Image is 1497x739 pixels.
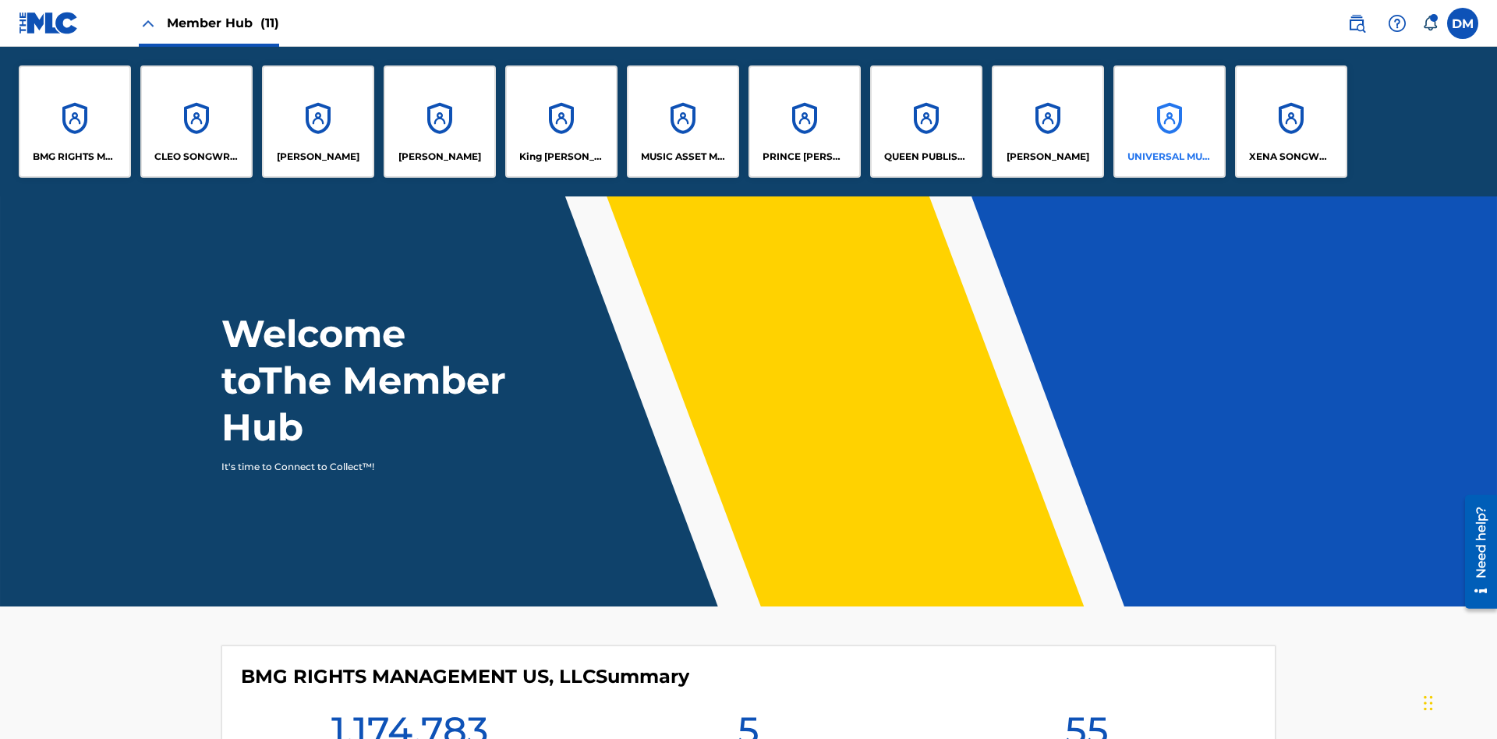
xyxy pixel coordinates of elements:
[1341,8,1372,39] a: Public Search
[870,65,982,178] a: AccountsQUEEN PUBLISHA
[641,150,726,164] p: MUSIC ASSET MANAGEMENT (MAM)
[241,665,689,688] h4: BMG RIGHTS MANAGEMENT US, LLC
[398,150,481,164] p: EYAMA MCSINGER
[505,65,618,178] a: AccountsKing [PERSON_NAME]
[992,65,1104,178] a: Accounts[PERSON_NAME]
[1388,14,1407,33] img: help
[748,65,861,178] a: AccountsPRINCE [PERSON_NAME]
[221,460,492,474] p: It's time to Connect to Collect™!
[19,65,131,178] a: AccountsBMG RIGHTS MANAGEMENT US, LLC
[763,150,848,164] p: PRINCE MCTESTERSON
[19,12,79,34] img: MLC Logo
[277,150,359,164] p: ELVIS COSTELLO
[262,65,374,178] a: Accounts[PERSON_NAME]
[1382,8,1413,39] div: Help
[627,65,739,178] a: AccountsMUSIC ASSET MANAGEMENT (MAM)
[154,150,239,164] p: CLEO SONGWRITER
[1424,680,1433,727] div: Drag
[1235,65,1347,178] a: AccountsXENA SONGWRITER
[1447,8,1478,39] div: User Menu
[1419,664,1497,739] iframe: Chat Widget
[519,150,604,164] p: King McTesterson
[1347,14,1366,33] img: search
[1453,489,1497,617] iframe: Resource Center
[384,65,496,178] a: Accounts[PERSON_NAME]
[221,310,513,451] h1: Welcome to The Member Hub
[1113,65,1226,178] a: AccountsUNIVERSAL MUSIC PUB GROUP
[1249,150,1334,164] p: XENA SONGWRITER
[884,150,969,164] p: QUEEN PUBLISHA
[1127,150,1212,164] p: UNIVERSAL MUSIC PUB GROUP
[260,16,279,30] span: (11)
[33,150,118,164] p: BMG RIGHTS MANAGEMENT US, LLC
[1007,150,1089,164] p: RONALD MCTESTERSON
[139,14,157,33] img: Close
[1422,16,1438,31] div: Notifications
[167,14,279,32] span: Member Hub
[140,65,253,178] a: AccountsCLEO SONGWRITER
